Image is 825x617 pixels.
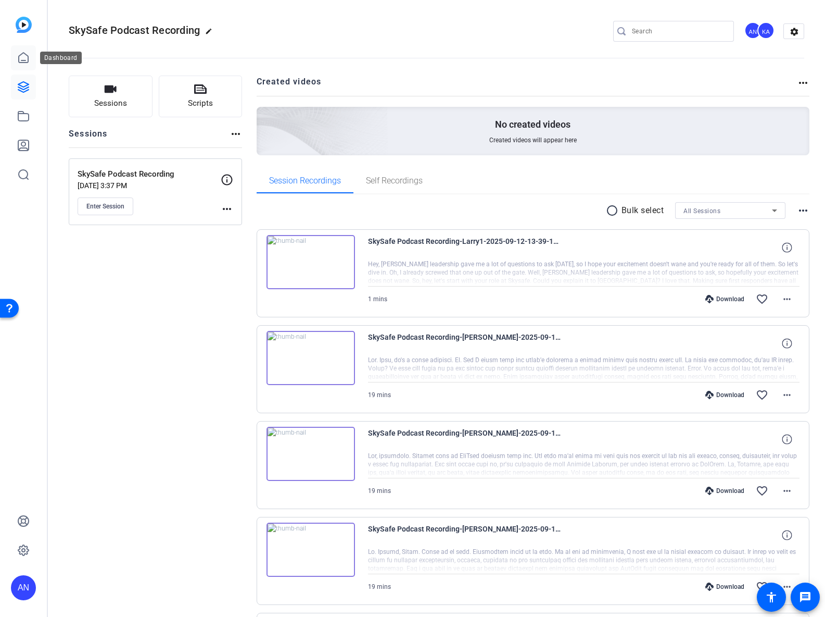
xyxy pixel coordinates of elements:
img: thumb-nail [266,235,355,289]
input: Search [632,25,726,38]
span: 1 mins [368,295,387,303]
button: Enter Session [78,198,133,215]
ngx-avatar: Kristi Amick [757,22,776,40]
div: Download [700,295,750,303]
mat-icon: more_horiz [781,581,793,593]
mat-icon: more_horiz [781,485,793,497]
span: 19 mins [368,487,391,495]
img: Creted videos background [140,4,388,230]
mat-icon: message [799,591,811,603]
p: SkySafe Podcast Recording [78,168,221,180]
mat-icon: accessibility [765,591,778,603]
div: Download [700,391,750,399]
div: Download [700,583,750,591]
div: KA [757,22,775,39]
div: AN [744,22,761,39]
mat-icon: more_horiz [221,203,233,215]
span: SkySafe Podcast Recording-[PERSON_NAME]-2025-09-11-16-00-02-486-1 [368,331,561,356]
mat-icon: settings [784,24,805,40]
mat-icon: favorite_border [756,485,768,497]
mat-icon: more_horiz [797,204,809,217]
img: blue-gradient.svg [16,17,32,33]
p: [DATE] 3:37 PM [78,181,221,190]
div: Download [700,487,750,495]
span: Created videos will appear here [489,136,577,144]
ngx-avatar: Adrian Nuno [744,22,763,40]
mat-icon: more_horiz [781,389,793,401]
mat-icon: favorite_border [756,389,768,401]
span: Sessions [94,97,127,109]
img: thumb-nail [266,331,355,385]
h2: Sessions [69,128,108,147]
p: No created videos [495,118,570,131]
span: Session Recordings [269,177,341,185]
mat-icon: more_horiz [781,293,793,305]
h2: Created videos [257,76,797,96]
span: SkySafe Podcast Recording-[PERSON_NAME]-2025-09-11-16-00-02-486-0 [368,427,561,452]
span: Enter Session [86,202,124,211]
span: All Sessions [683,207,720,215]
button: Scripts [159,76,243,117]
span: SkySafe Podcast Recording-[PERSON_NAME]-2025-09-11-15-37-05-368-1 [368,523,561,548]
button: Sessions [69,76,153,117]
div: AN [11,575,36,600]
div: Dashboard [40,52,82,64]
mat-icon: edit [205,28,218,40]
mat-icon: favorite_border [756,581,768,593]
span: 19 mins [368,583,391,590]
span: SkySafe Podcast Recording [69,24,200,36]
span: SkySafe Podcast Recording-Larry1-2025-09-12-13-39-15-606-0 [368,235,561,260]
span: Self Recordings [366,177,423,185]
mat-icon: more_horiz [230,128,242,140]
mat-icon: radio_button_unchecked [606,204,621,217]
img: thumb-nail [266,523,355,577]
mat-icon: favorite_border [756,293,768,305]
span: Scripts [188,97,213,109]
p: Bulk select [621,204,664,217]
span: 19 mins [368,391,391,399]
img: thumb-nail [266,427,355,481]
mat-icon: more_horiz [797,77,809,89]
